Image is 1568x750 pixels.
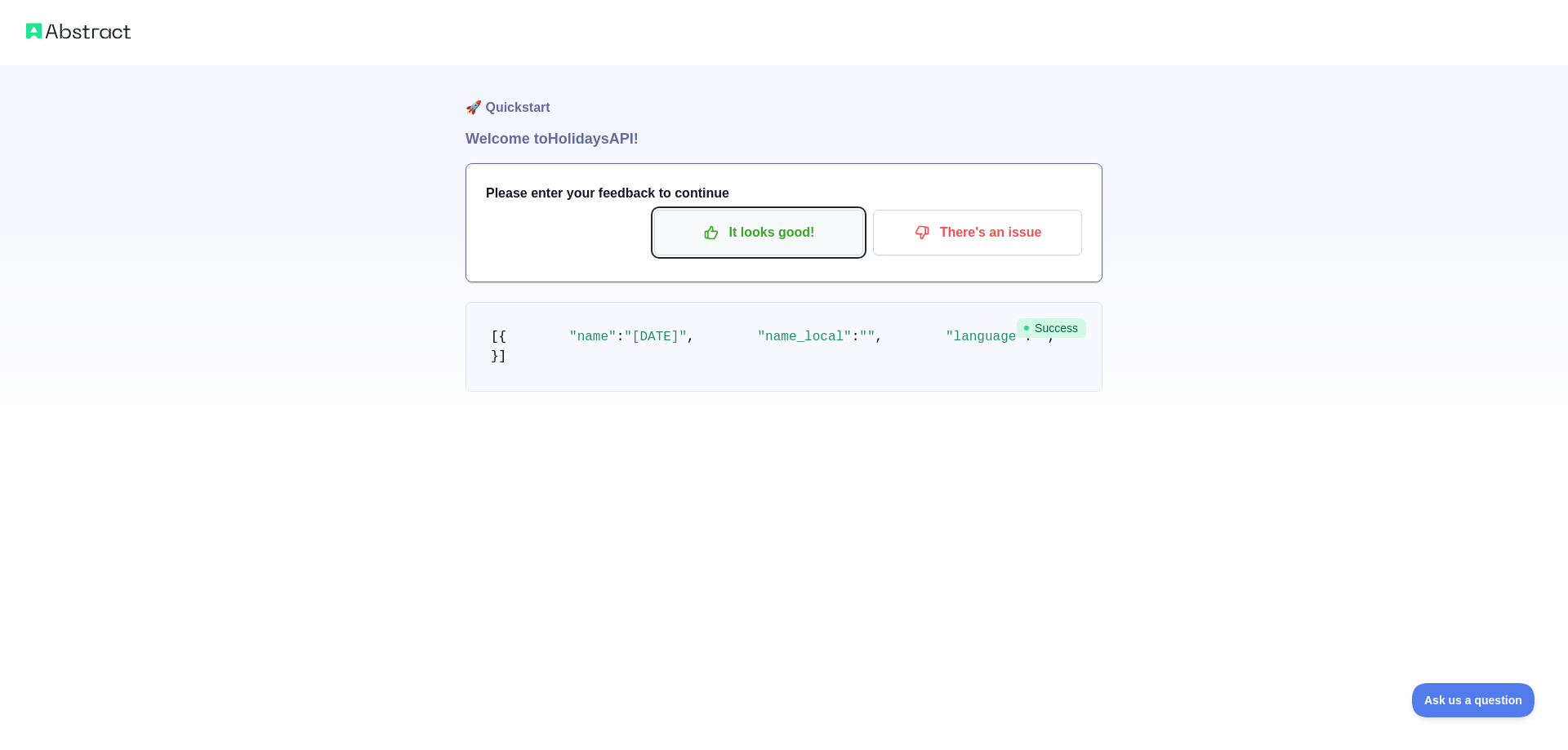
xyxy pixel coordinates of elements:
button: It looks good! [654,210,863,255]
img: Abstract logo [26,20,131,42]
span: Success [1017,318,1086,338]
span: "[DATE]" [624,330,687,344]
span: : [852,330,860,344]
iframe: Toggle Customer Support [1412,683,1535,717]
span: "" [859,330,875,344]
button: There's an issue [873,210,1082,255]
span: "name_local" [757,330,851,344]
span: "name" [569,330,617,344]
span: : [617,330,625,344]
span: [ [491,330,499,344]
h3: Please enter your feedback to continue [486,184,1082,203]
span: , [875,330,884,344]
p: There's an issue [885,219,1070,246]
p: It looks good! [666,219,851,246]
h1: Welcome to Holidays API! [465,127,1102,150]
h1: 🚀 Quickstart [465,65,1102,127]
span: , [687,330,695,344]
span: "language" [946,330,1024,344]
